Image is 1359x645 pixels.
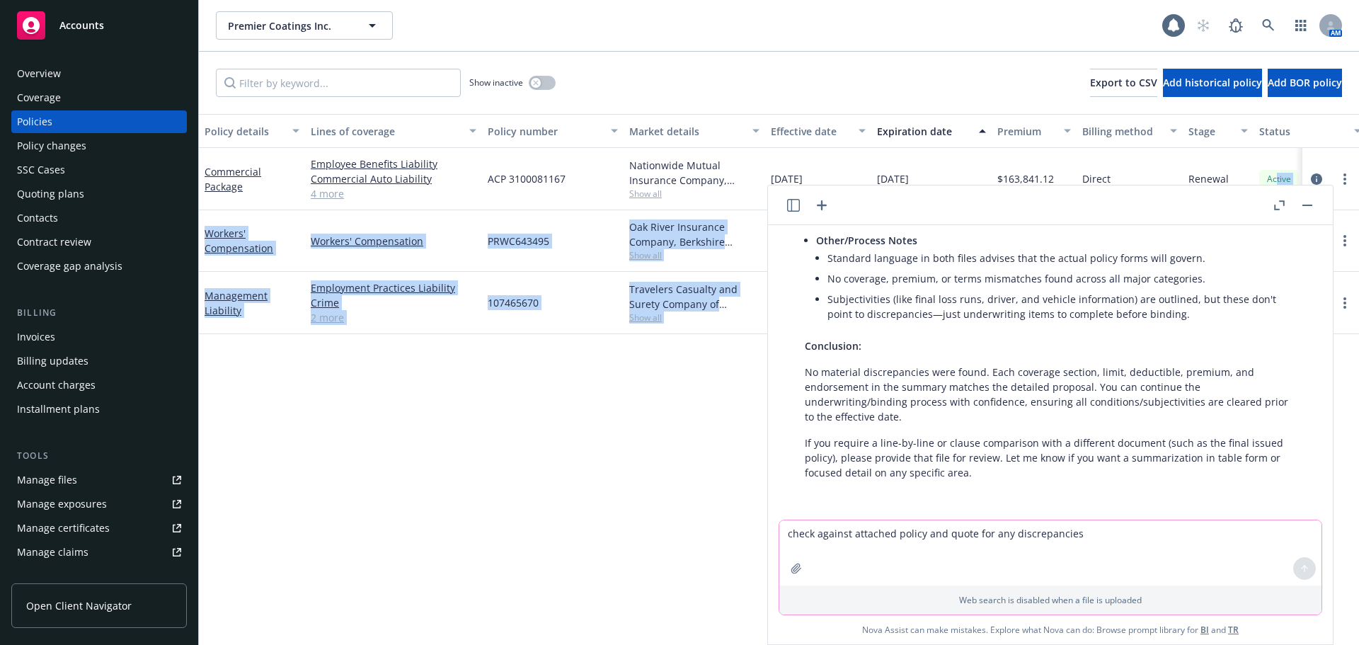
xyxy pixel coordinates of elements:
p: Web search is disabled when a file is uploaded [788,594,1313,606]
a: Report a Bug [1222,11,1250,40]
div: Coverage gap analysis [17,255,122,278]
span: Other/Process Notes [816,234,917,247]
div: Status [1259,124,1346,139]
div: Expiration date [877,124,970,139]
input: Filter by keyword... [216,69,461,97]
span: Add historical policy [1163,76,1262,89]
div: Account charges [17,374,96,396]
button: Policy details [199,114,305,148]
a: Workers' Compensation [311,234,476,249]
a: 4 more [311,186,476,201]
a: more [1336,295,1353,312]
div: SSC Cases [17,159,65,181]
span: [DATE] [877,171,909,186]
span: Add BOR policy [1268,76,1342,89]
a: Installment plans [11,398,187,421]
span: Show all [629,188,759,200]
a: Overview [11,62,187,85]
a: Manage exposures [11,493,187,515]
span: Active [1265,173,1293,185]
button: Effective date [765,114,871,148]
a: circleInformation [1308,171,1325,188]
p: If you require a line-by-line or clause comparison with a different document (such as the final i... [805,435,1296,480]
a: Coverage [11,86,187,109]
div: Invoices [17,326,55,348]
a: Search [1254,11,1283,40]
span: Export to CSV [1090,76,1157,89]
div: Nationwide Mutual Insurance Company, Nationwide Insurance Company [629,158,759,188]
p: No material discrepancies were found. Each coverage section, limit, deductible, premium, and endo... [805,365,1296,424]
span: Accounts [59,20,104,31]
div: Overview [17,62,61,85]
div: Policy changes [17,135,86,157]
a: Invoices [11,326,187,348]
div: Contract review [17,231,91,253]
button: Export to CSV [1090,69,1157,97]
div: Manage claims [17,541,88,564]
div: Billing [11,306,187,320]
li: Subjectivities (like final loss runs, driver, and vehicle information) are outlined, but these do... [827,289,1296,324]
div: Manage certificates [17,517,110,540]
a: Switch app [1287,11,1315,40]
a: Manage claims [11,541,187,564]
a: Workers' Compensation [205,227,273,255]
a: BI [1200,624,1209,636]
a: Commercial Auto Liability [311,171,476,186]
button: Add historical policy [1163,69,1262,97]
div: Stage [1188,124,1232,139]
div: Manage BORs [17,565,84,588]
div: Contacts [17,207,58,229]
div: Lines of coverage [311,124,461,139]
div: Billing updates [17,350,88,372]
span: Show all [629,312,759,324]
a: more [1336,171,1353,188]
a: Contract review [11,231,187,253]
div: Premium [997,124,1055,139]
button: Stage [1183,114,1254,148]
span: ACP 3100081167 [488,171,566,186]
div: Effective date [771,124,850,139]
button: Premier Coatings Inc. [216,11,393,40]
a: Start snowing [1189,11,1217,40]
span: 107465670 [488,295,539,310]
a: Manage BORs [11,565,187,588]
span: Show inactive [469,76,523,89]
a: Employment Practices Liability [311,280,476,295]
div: Policy number [488,124,602,139]
a: Quoting plans [11,183,187,205]
a: Crime [311,295,476,310]
li: No coverage, premium, or terms mismatches found across all major categories. [827,268,1296,289]
span: Show all [629,249,759,261]
a: 2 more [311,310,476,325]
a: Contacts [11,207,187,229]
a: Account charges [11,374,187,396]
a: Employee Benefits Liability [311,156,476,171]
a: TR [1228,624,1239,636]
a: Accounts [11,6,187,45]
button: Expiration date [871,114,992,148]
div: Coverage [17,86,61,109]
div: Quoting plans [17,183,84,205]
div: Manage exposures [17,493,107,515]
a: Commercial Package [205,165,261,193]
button: Billing method [1077,114,1183,148]
a: Policies [11,110,187,133]
span: PRWC643495 [488,234,549,249]
button: Market details [624,114,765,148]
a: Management Liability [205,289,268,317]
span: Conclusion: [805,339,861,353]
span: Renewal [1188,171,1229,186]
div: Installment plans [17,398,100,421]
span: Nova Assist can make mistakes. Explore what Nova can do: Browse prompt library for and [774,615,1327,644]
span: [DATE] [771,171,803,186]
div: Market details [629,124,744,139]
span: Open Client Navigator [26,598,132,613]
button: Lines of coverage [305,114,482,148]
a: Policy changes [11,135,187,157]
a: Manage certificates [11,517,187,540]
div: Oak River Insurance Company, Berkshire Hathaway Homestate Companies (BHHC) [629,219,759,249]
a: more [1336,232,1353,249]
a: Billing updates [11,350,187,372]
div: Policies [17,110,52,133]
